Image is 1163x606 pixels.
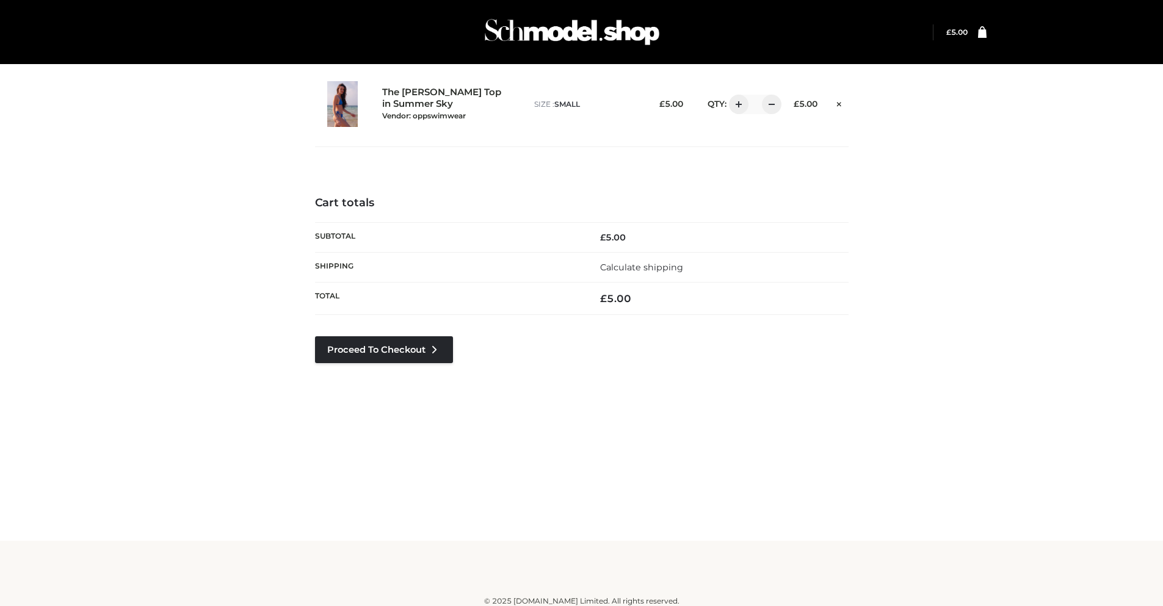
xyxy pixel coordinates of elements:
[659,99,683,109] bdi: 5.00
[794,99,799,109] span: £
[830,95,848,110] a: Remove this item
[946,27,968,37] a: £5.00
[480,8,664,56] img: Schmodel Admin 964
[382,111,466,120] small: Vendor: oppswimwear
[534,99,639,110] p: size :
[659,99,665,109] span: £
[600,232,606,243] span: £
[695,95,773,114] div: QTY:
[315,336,453,363] a: Proceed to Checkout
[794,99,817,109] bdi: 5.00
[315,283,582,315] th: Total
[600,232,626,243] bdi: 5.00
[315,222,582,252] th: Subtotal
[946,27,968,37] bdi: 5.00
[382,87,508,121] a: The [PERSON_NAME] Top in Summer SkyVendor: oppswimwear
[315,252,582,282] th: Shipping
[600,292,607,305] span: £
[600,292,631,305] bdi: 5.00
[315,197,849,210] h4: Cart totals
[946,27,951,37] span: £
[600,262,683,273] a: Calculate shipping
[554,99,580,109] span: SMALL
